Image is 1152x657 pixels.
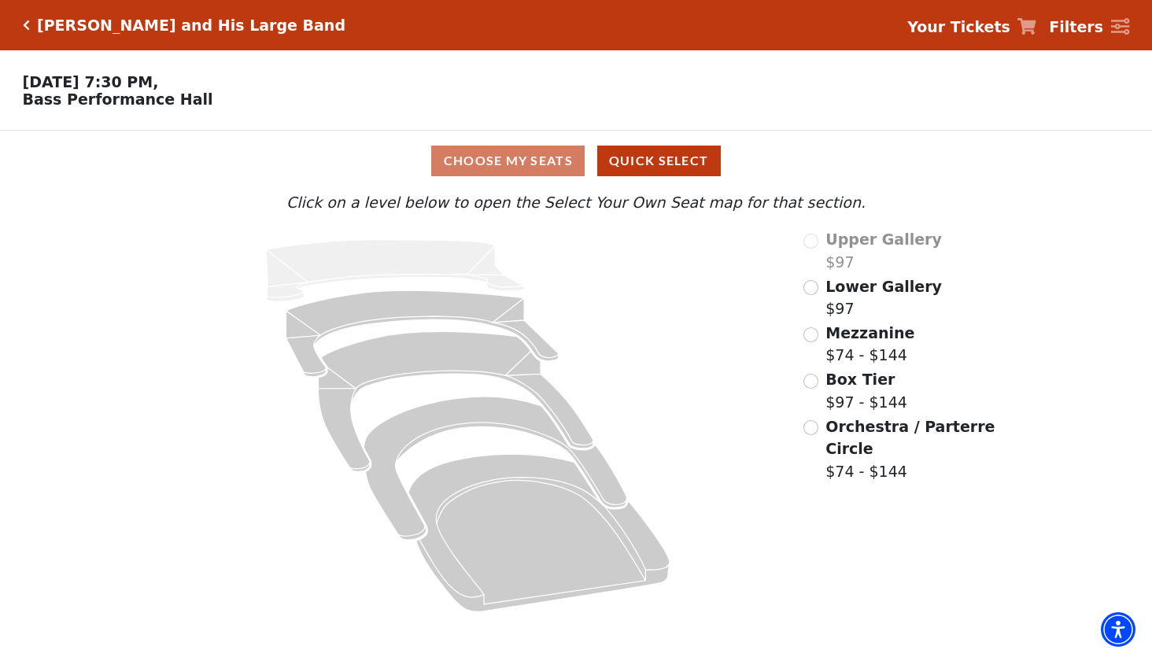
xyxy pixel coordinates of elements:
span: Mezzanine [825,324,914,341]
path: Upper Gallery - Seats Available: 0 [266,240,524,302]
a: Filters [1049,16,1129,39]
input: Box Tier$97 - $144 [803,374,818,389]
div: Accessibility Menu [1101,612,1135,647]
label: $97 [825,275,942,320]
span: Box Tier [825,371,895,388]
input: Orchestra / Parterre Circle$74 - $144 [803,420,818,435]
label: $97 - $144 [825,368,907,413]
label: $97 [825,228,942,273]
a: Click here to go back to filters [23,20,30,31]
a: Your Tickets [907,16,1036,39]
path: Orchestra / Parterre Circle - Seats Available: 18 [408,454,670,611]
h5: [PERSON_NAME] and His Large Band [37,17,345,35]
span: Orchestra / Parterre Circle [825,418,995,458]
input: Mezzanine$74 - $144 [803,327,818,342]
path: Lower Gallery - Seats Available: 188 [286,290,559,377]
strong: Filters [1049,18,1103,35]
span: Upper Gallery [825,231,942,248]
button: Quick Select [597,146,721,176]
label: $74 - $144 [825,322,914,367]
strong: Your Tickets [907,18,1010,35]
label: $74 - $144 [825,415,997,483]
span: Lower Gallery [825,278,942,295]
input: Lower Gallery$97 [803,280,818,295]
p: Click on a level below to open the Select Your Own Seat map for that section. [155,191,997,214]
